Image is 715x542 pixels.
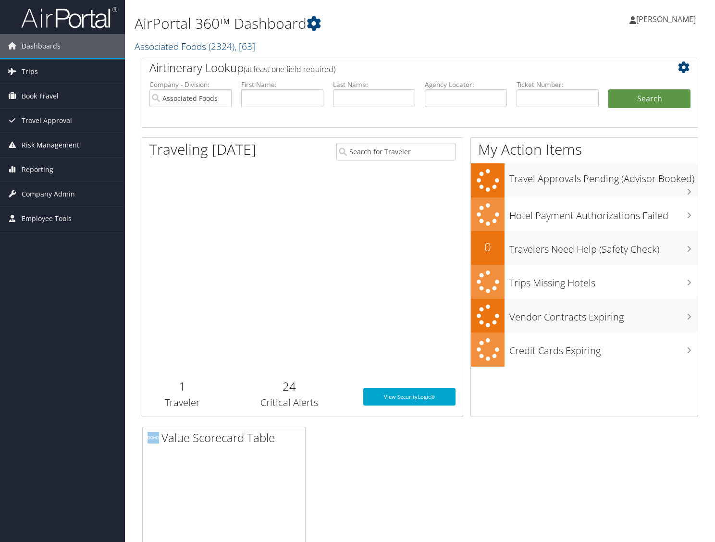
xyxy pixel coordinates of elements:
[333,80,415,89] label: Last Name:
[22,182,75,206] span: Company Admin
[471,139,698,160] h1: My Action Items
[425,80,507,89] label: Agency Locator:
[22,133,79,157] span: Risk Management
[471,231,698,265] a: 0Travelers Need Help (Safety Check)
[230,396,349,409] h3: Critical Alerts
[517,80,599,89] label: Ticket Number:
[608,89,690,109] button: Search
[21,6,117,29] img: airportal-logo.png
[22,109,72,133] span: Travel Approval
[509,339,698,357] h3: Credit Cards Expiring
[149,139,256,160] h1: Traveling [DATE]
[22,60,38,84] span: Trips
[509,271,698,290] h3: Trips Missing Hotels
[336,143,456,160] input: Search for Traveler
[149,396,215,409] h3: Traveler
[135,40,255,53] a: Associated Foods
[244,64,335,74] span: (at least one field required)
[509,306,698,324] h3: Vendor Contracts Expiring
[471,299,698,333] a: Vendor Contracts Expiring
[135,13,515,34] h1: AirPortal 360™ Dashboard
[241,80,323,89] label: First Name:
[471,239,505,255] h2: 0
[509,238,698,256] h3: Travelers Need Help (Safety Check)
[149,80,232,89] label: Company - Division:
[471,163,698,197] a: Travel Approvals Pending (Advisor Booked)
[471,333,698,367] a: Credit Cards Expiring
[149,60,644,76] h2: Airtinerary Lookup
[629,5,705,34] a: [PERSON_NAME]
[209,40,234,53] span: ( 2324 )
[22,84,59,108] span: Book Travel
[509,204,698,222] h3: Hotel Payment Authorizations Failed
[148,430,305,446] h2: Value Scorecard Table
[509,167,698,185] h3: Travel Approvals Pending (Advisor Booked)
[230,378,349,394] h2: 24
[471,197,698,232] a: Hotel Payment Authorizations Failed
[471,265,698,299] a: Trips Missing Hotels
[22,158,53,182] span: Reporting
[22,207,72,231] span: Employee Tools
[636,14,696,25] span: [PERSON_NAME]
[148,432,159,443] img: domo-logo.png
[234,40,255,53] span: , [ 63 ]
[149,378,215,394] h2: 1
[22,34,61,58] span: Dashboards
[363,388,456,406] a: View SecurityLogic®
